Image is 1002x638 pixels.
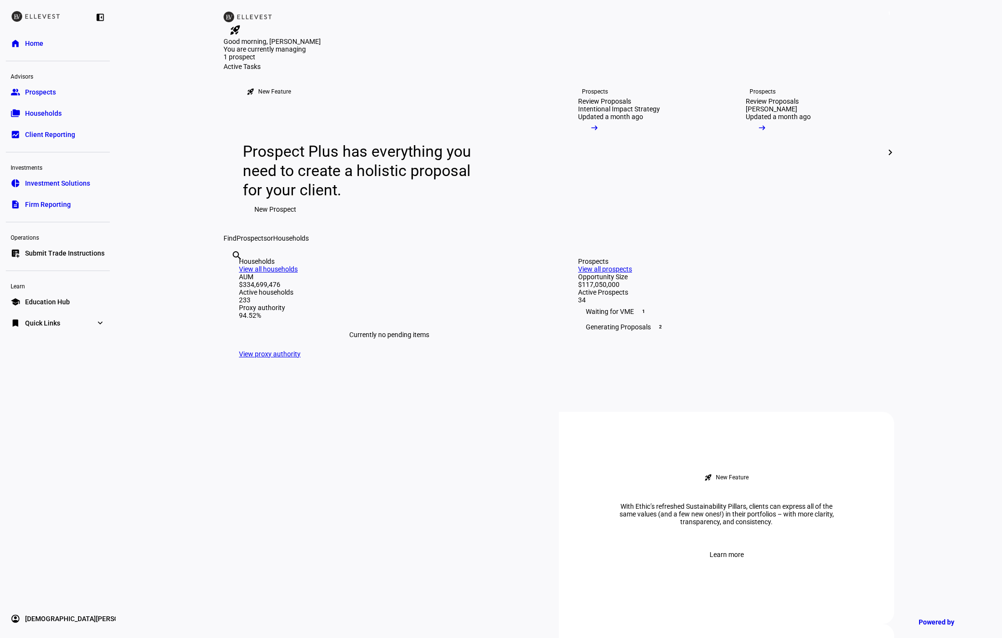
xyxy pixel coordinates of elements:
[704,474,712,481] mat-icon: rocket_launch
[6,195,110,214] a: descriptionFirm Reporting
[231,250,243,261] mat-icon: search
[578,265,632,273] a: View all prospects
[578,288,879,296] div: Active Prospects
[710,545,744,564] span: Learn more
[231,263,233,274] input: Enter name of prospect or household
[95,318,105,328] eth-mat-symbol: expand_more
[239,312,540,319] div: 94.52%
[6,104,110,123] a: folder_copyHouseholds
[6,174,110,193] a: pie_chartInvestment Solutions
[582,88,608,95] div: Prospects
[11,39,20,48] eth-mat-symbol: home
[590,123,599,133] mat-icon: arrow_right_alt
[247,88,254,95] mat-icon: rocket_launch
[25,87,56,97] span: Prospects
[716,474,749,481] div: New Feature
[239,273,540,281] div: AUM
[6,230,110,244] div: Operations
[6,160,110,174] div: Investments
[25,109,62,118] span: Households
[11,109,20,118] eth-mat-symbol: folder_copy
[750,88,776,95] div: Prospects
[578,97,631,105] div: Review Proposals
[563,70,723,234] a: ProspectsReview ProposalsIntentional Impact StrategyUpdated a month ago
[25,614,147,624] span: [DEMOGRAPHIC_DATA][PERSON_NAME]
[578,105,660,113] div: Intentional Impact Strategy
[6,125,110,144] a: bid_landscapeClient Reporting
[258,88,291,95] div: New Feature
[746,105,797,113] div: [PERSON_NAME]
[95,13,105,22] eth-mat-symbol: left_panel_close
[578,304,879,319] div: Waiting for VME
[578,296,879,304] div: 34
[698,545,755,564] button: Learn more
[25,39,43,48] span: Home
[11,248,20,258] eth-mat-symbol: list_alt_add
[578,113,643,121] div: Updated a month ago
[11,178,20,188] eth-mat-symbol: pie_chart
[6,69,110,82] div: Advisors
[578,258,879,265] div: Prospects
[11,200,20,209] eth-mat-symbol: description
[578,319,879,335] div: Generating Proposals
[243,142,480,200] div: Prospect Plus has everything you need to create a holistic proposal for your client.
[239,281,540,288] div: $334,699,476
[884,147,896,158] mat-icon: chevron_right
[237,234,267,242] span: Prospects
[243,200,308,219] button: New Prospect
[239,288,540,296] div: Active households
[224,234,894,242] div: Find or
[11,614,20,624] eth-mat-symbol: account_circle
[606,502,847,526] div: With Ethic’s refreshed Sustainability Pillars, clients can express all of the same values (and a ...
[254,200,296,219] span: New Prospect
[25,248,105,258] span: Submit Trade Instructions
[25,200,71,209] span: Firm Reporting
[6,82,110,102] a: groupProspects
[746,113,811,121] div: Updated a month ago
[239,350,301,358] a: View proxy authority
[640,308,647,315] span: 1
[239,319,540,350] div: Currently no pending items
[578,273,879,281] div: Opportunity Size
[25,318,60,328] span: Quick Links
[11,130,20,139] eth-mat-symbol: bid_landscape
[578,281,879,288] div: $117,050,000
[239,258,540,265] div: Households
[657,323,664,331] span: 2
[885,10,893,17] span: 1
[239,265,298,273] a: View all households
[229,24,241,36] mat-icon: rocket_launch
[25,297,70,307] span: Education Hub
[224,63,894,70] div: Active Tasks
[757,123,767,133] mat-icon: arrow_right_alt
[11,297,20,307] eth-mat-symbol: school
[746,97,799,105] div: Review Proposals
[224,38,894,45] div: Good morning, [PERSON_NAME]
[6,34,110,53] a: homeHome
[730,70,890,234] a: ProspectsReview Proposals[PERSON_NAME]Updated a month ago
[224,53,320,61] div: 1 prospect
[6,279,110,292] div: Learn
[239,296,540,304] div: 233
[273,234,309,242] span: Households
[11,87,20,97] eth-mat-symbol: group
[239,304,540,312] div: Proxy authority
[25,178,90,188] span: Investment Solutions
[25,130,75,139] span: Client Reporting
[11,318,20,328] eth-mat-symbol: bookmark
[224,45,306,53] span: You are currently managing
[914,613,988,631] a: Powered by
